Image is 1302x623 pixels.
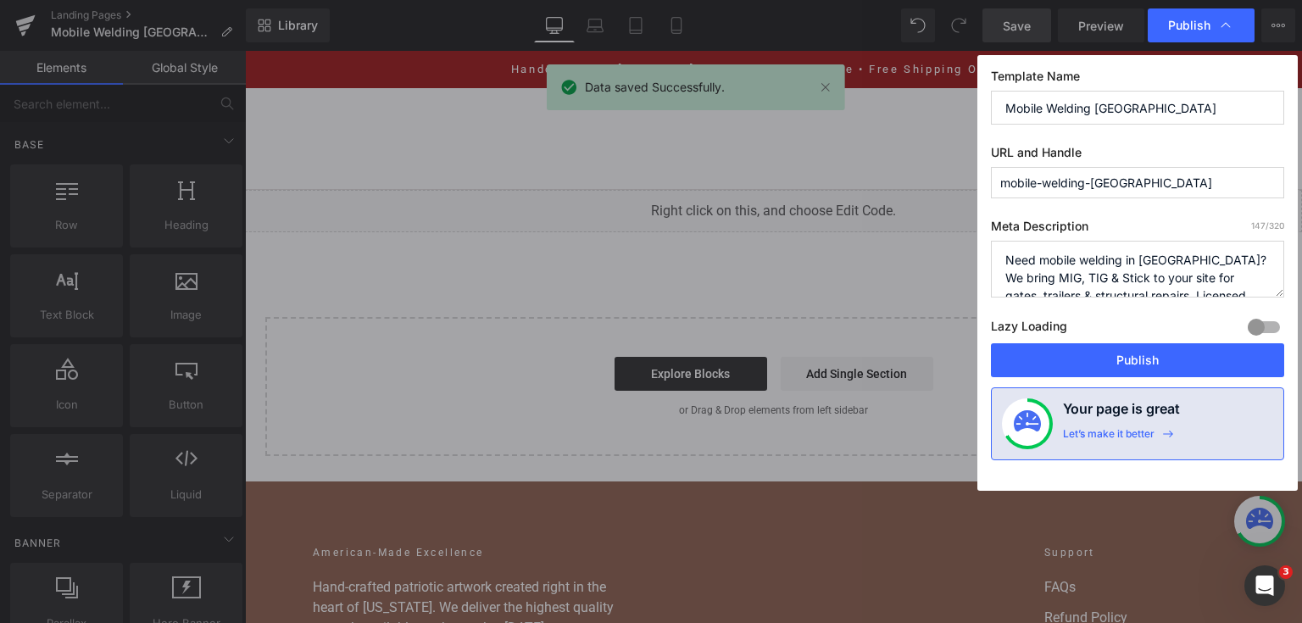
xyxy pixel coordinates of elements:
div: Let’s make it better [1063,427,1155,449]
h4: Your page is great [1063,398,1180,427]
label: Template Name [991,69,1284,91]
label: Lazy Loading [991,315,1067,343]
h2: American-Made Excellence [68,494,390,509]
span: 3 [1279,565,1293,579]
span: Publish [1168,18,1210,33]
a: Handcrafted in [US_STATE] • 100% American Made • Free Shipping Over $100 [266,12,791,25]
a: Refund Policy [799,557,989,577]
button: Publish [991,343,1284,377]
label: URL and Handle [991,145,1284,167]
textarea: Need mobile welding in [GEOGRAPHIC_DATA]? We bring MIG, TIG & Stick to your site for gates, trail... [991,241,1284,298]
p: Hand-crafted patriotic artwork created right in the heart of [US_STATE]. We deliver the highest q... [68,526,390,587]
a: Explore Blocks [370,306,522,340]
p: or Drag & Drop elements from left sidebar [47,353,1010,365]
h2: Support [799,494,989,509]
iframe: Intercom live chat [1244,565,1285,606]
span: 147 [1251,220,1266,231]
a: Add Single Section [536,306,688,340]
label: Meta Description [991,219,1284,241]
span: /320 [1251,220,1284,231]
img: onboarding-status.svg [1014,410,1041,437]
a: FAQs [799,526,989,547]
